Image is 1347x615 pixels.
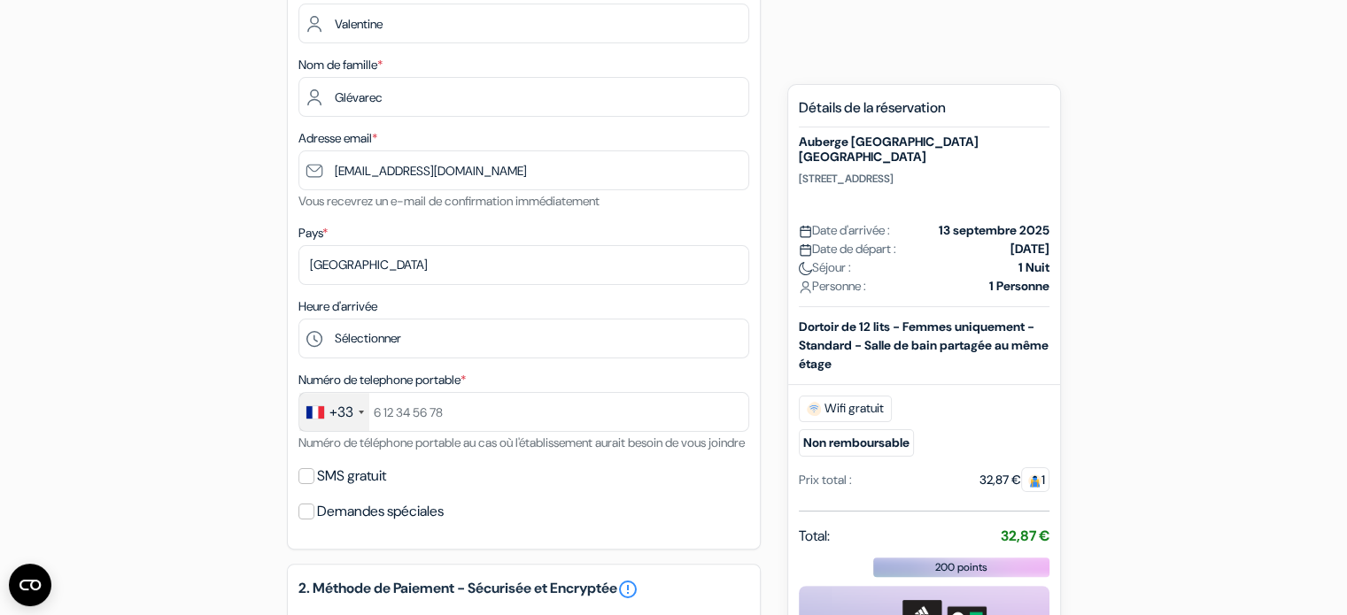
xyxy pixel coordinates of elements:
label: Numéro de telephone portable [298,371,466,389]
img: calendar.svg [799,243,812,257]
img: calendar.svg [799,225,812,238]
input: Entrer le nom de famille [298,77,749,117]
input: Entrer adresse e-mail [298,150,749,190]
button: Ouvrir le widget CMP [9,564,51,606]
span: 200 points [935,559,987,575]
span: Personne : [799,277,866,296]
input: 6 12 34 56 78 [298,392,749,432]
small: Vous recevrez un e-mail de confirmation immédiatement [298,193,600,209]
label: SMS gratuit [317,464,386,488]
div: +33 [329,402,353,423]
strong: 1 Personne [989,277,1049,296]
span: Wifi gratuit [799,396,892,422]
img: guest.svg [1028,474,1041,488]
label: Nom de famille [298,56,383,74]
h5: 2. Méthode de Paiement - Sécurisée et Encryptée [298,579,749,600]
span: Séjour : [799,258,851,277]
img: moon.svg [799,262,812,275]
img: free_wifi.svg [807,402,821,416]
label: Adresse email [298,129,377,148]
span: 1 [1021,467,1049,492]
div: 32,87 € [979,471,1049,489]
div: Prix total : [799,471,852,489]
h5: Détails de la réservation [799,99,1049,127]
strong: 13 septembre 2025 [939,221,1049,240]
label: Pays [298,224,328,242]
small: Numéro de téléphone portable au cas où l'établissement aurait besoin de vous joindre [298,434,745,450]
img: user_icon.svg [799,281,812,294]
span: Total: [799,526,830,547]
p: [STREET_ADDRESS] [799,172,1049,186]
span: Date de départ : [799,240,896,258]
h5: Auberge [GEOGRAPHIC_DATA] [GEOGRAPHIC_DATA] [799,135,1049,165]
div: France: +33 [299,393,369,431]
strong: 1 Nuit [1018,258,1049,277]
strong: [DATE] [1010,240,1049,258]
input: Entrez votre prénom [298,4,749,43]
b: Dortoir de 12 lits - Femmes uniquement - Standard - Salle de bain partagée au même étage [799,319,1049,372]
label: Heure d'arrivée [298,297,377,316]
label: Demandes spéciales [317,499,444,524]
a: error_outline [617,579,639,600]
strong: 32,87 € [1001,527,1049,545]
small: Non remboursable [799,429,914,457]
span: Date d'arrivée : [799,221,890,240]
